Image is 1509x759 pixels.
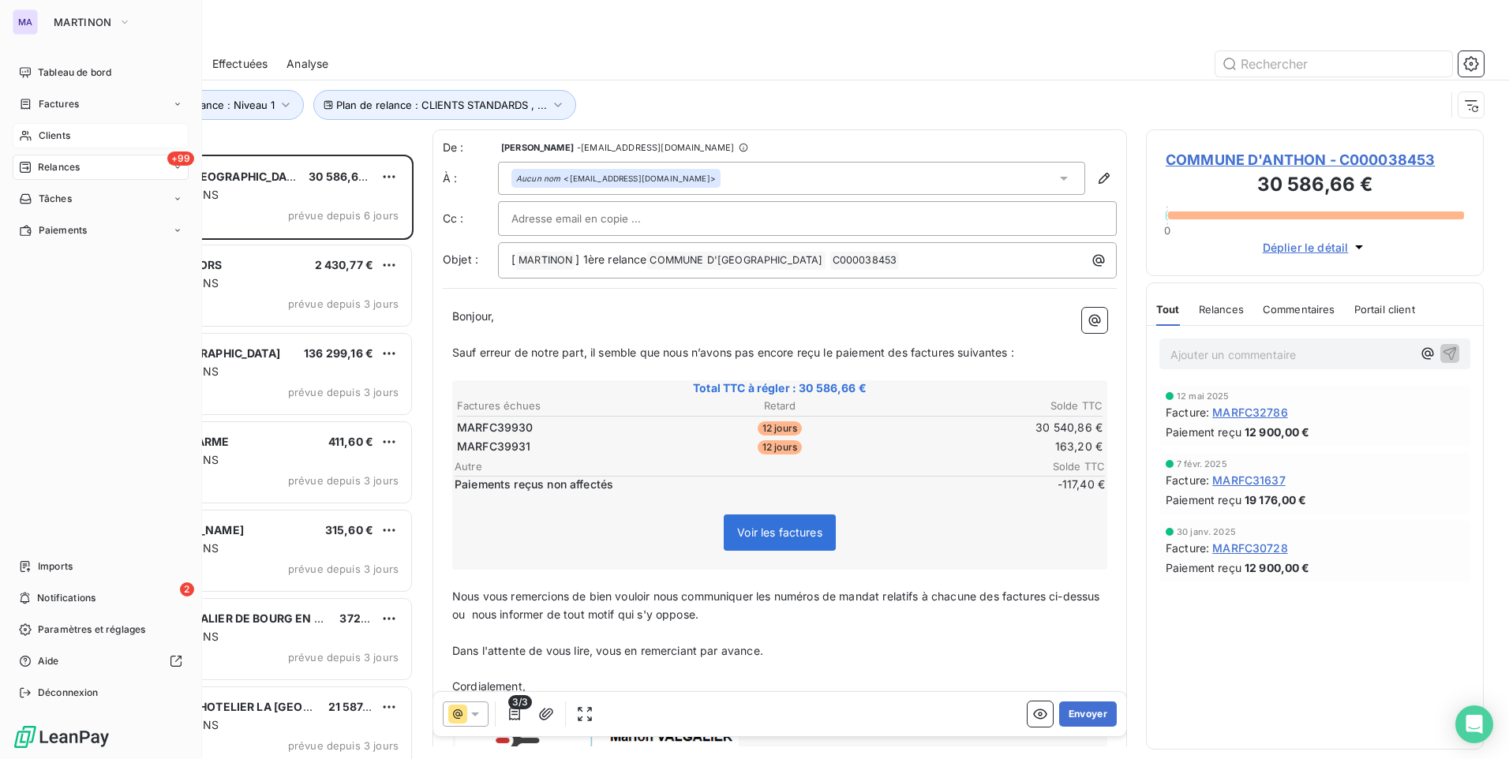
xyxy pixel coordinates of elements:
span: +99 [167,151,194,166]
span: prévue depuis 3 jours [288,739,399,752]
span: Total TTC à régler : 30 586,66 € [455,380,1105,396]
img: Logo LeanPay [13,724,110,750]
td: 30 540,86 € [889,419,1103,436]
span: 21 587,67 € [328,700,391,713]
span: prévue depuis 3 jours [288,386,399,398]
span: Dans l'attente de vous lire, vous en remerciant par avance. [452,644,763,657]
span: [PERSON_NAME] [501,143,574,152]
span: Aide [38,654,59,668]
span: Plan de relance : CLIENTS STANDARDS , ... [336,99,547,111]
a: Aide [13,649,189,674]
span: Facture : [1166,472,1209,488]
span: Niveau de relance : Niveau 1 [135,99,275,111]
div: <[EMAIL_ADDRESS][DOMAIN_NAME]> [516,173,716,184]
span: Facture : [1166,404,1209,421]
span: Voir les factures [737,525,822,539]
span: Cordialement, [452,679,526,693]
button: Plan de relance : CLIENTS STANDARDS , ... [313,90,576,120]
label: Cc : [443,211,498,226]
span: 0 [1164,224,1170,237]
span: Paiement reçu [1166,424,1241,440]
span: Paiement reçu [1166,492,1241,508]
span: 2 [180,582,194,596]
span: Autre [455,460,1010,473]
span: 12 mai 2025 [1177,391,1230,401]
span: 30 586,66 € [309,170,376,183]
span: Tâches [39,192,72,206]
span: Factures [39,97,79,111]
label: À : [443,170,498,186]
span: Tout [1156,303,1180,316]
span: Notifications [37,591,95,605]
div: grid [76,155,414,759]
span: MARFC30728 [1212,540,1288,556]
span: Relances [38,160,80,174]
span: CENTRE HOSPITALIER DE BOURG EN [GEOGRAPHIC_DATA] [111,611,431,625]
span: prévue depuis 3 jours [288,651,399,664]
th: Retard [672,398,887,414]
span: Analyse [286,56,328,72]
span: MARFC31637 [1212,472,1286,488]
span: Tableau de bord [38,65,111,80]
span: Nous vous remercions de bien vouloir nous communiquer les numéros de mandat relatifs à chacune de... [452,589,1103,621]
span: Déconnexion [38,686,99,700]
span: C000038453 [830,252,900,270]
span: 12 900,00 € [1245,424,1310,440]
span: prévue depuis 3 jours [288,563,399,575]
span: 19 176,00 € [1245,492,1307,508]
span: Facture : [1166,540,1209,556]
span: Clients [39,129,70,143]
span: Paiements [39,223,87,237]
span: MARTINON [54,16,112,28]
span: MARFC39930 [457,420,534,436]
span: Solde TTC [1010,460,1105,473]
span: Déplier le détail [1263,239,1349,256]
span: De : [443,140,498,155]
span: Paiements reçus non affectés [455,477,1007,492]
span: Bonjour, [452,309,494,323]
span: 372,00 € [339,611,389,625]
button: Déplier le détail [1258,238,1372,256]
span: 315,60 € [325,523,373,537]
span: Relances [1199,303,1244,316]
span: Effectuées [212,56,268,72]
span: - [EMAIL_ADDRESS][DOMAIN_NAME] [577,143,734,152]
button: Envoyer [1059,701,1117,727]
h3: 30 586,66 € [1166,170,1464,202]
span: Objet : [443,252,478,266]
span: prévue depuis 3 jours [288,474,399,487]
span: 136 299,16 € [304,346,373,360]
span: Imports [38,559,73,574]
span: COMMUNE D'[GEOGRAPHIC_DATA] [647,252,825,270]
span: COMMUNE D'ANTHON - C000038453 [1166,149,1464,170]
span: 411,60 € [328,435,373,448]
span: 12 jours [758,421,802,436]
button: Niveau de relance : Niveau 1 [112,90,304,120]
span: ] 1ère relance [575,252,646,266]
span: Paiement reçu [1166,559,1241,576]
div: MA [13,9,38,35]
span: MARFC39931 [457,439,531,454]
span: Portail client [1354,303,1415,316]
span: [ [511,252,515,266]
span: prévue depuis 3 jours [288,297,399,310]
th: Solde TTC [889,398,1103,414]
span: Commentaires [1263,303,1335,316]
span: 3/3 [508,695,532,709]
div: Open Intercom Messenger [1455,705,1493,743]
span: Sauf erreur de notre part, il semble que nous n’avons pas encore reçu le paiement des factures su... [452,346,1014,359]
input: Rechercher [1215,51,1452,77]
span: Paramètres et réglages [38,623,145,637]
th: Factures échues [456,398,671,414]
span: COMMUNE D'[GEOGRAPHIC_DATA] [111,170,305,183]
span: prévue depuis 6 jours [288,209,399,222]
span: 12 900,00 € [1245,559,1310,576]
em: Aucun nom [516,173,560,184]
span: -117,40 € [1010,477,1105,492]
span: 12 jours [758,440,802,454]
span: 30 janv. 2025 [1177,527,1236,537]
input: Adresse email en copie ... [511,207,681,230]
span: MARFC32786 [1212,404,1288,421]
td: 163,20 € [889,438,1103,455]
span: 7 févr. 2025 [1177,459,1227,469]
